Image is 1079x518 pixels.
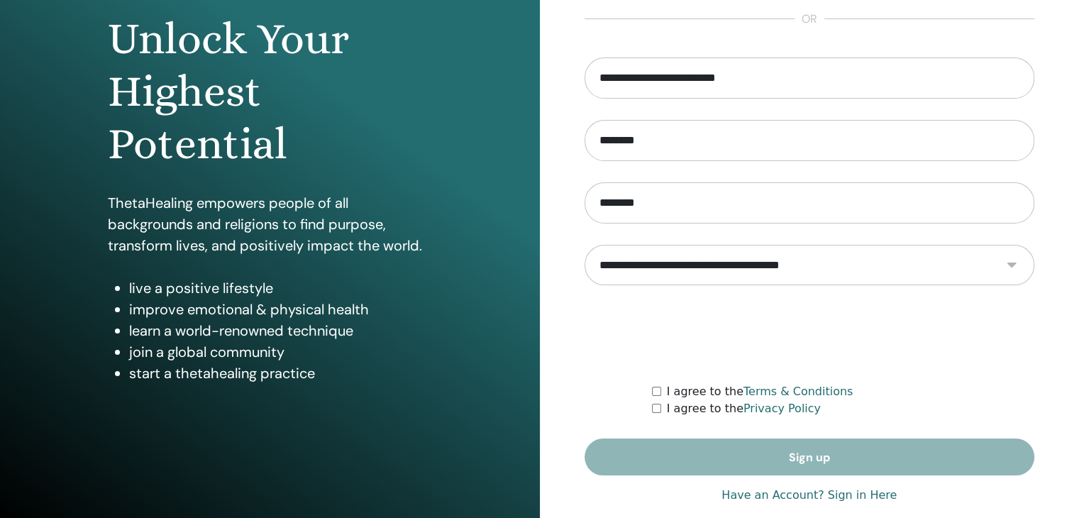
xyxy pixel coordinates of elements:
label: I agree to the [667,383,853,400]
li: live a positive lifestyle [129,277,432,299]
li: learn a world-renowned technique [129,320,432,341]
a: Privacy Policy [743,402,821,415]
li: join a global community [129,341,432,363]
h1: Unlock Your Highest Potential [108,13,432,171]
iframe: reCAPTCHA [702,307,917,362]
a: Have an Account? Sign in Here [721,487,897,504]
span: or [795,11,824,28]
li: improve emotional & physical health [129,299,432,320]
label: I agree to the [667,400,821,417]
p: ThetaHealing empowers people of all backgrounds and religions to find purpose, transform lives, a... [108,192,432,256]
li: start a thetahealing practice [129,363,432,384]
a: Terms & Conditions [743,385,853,398]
